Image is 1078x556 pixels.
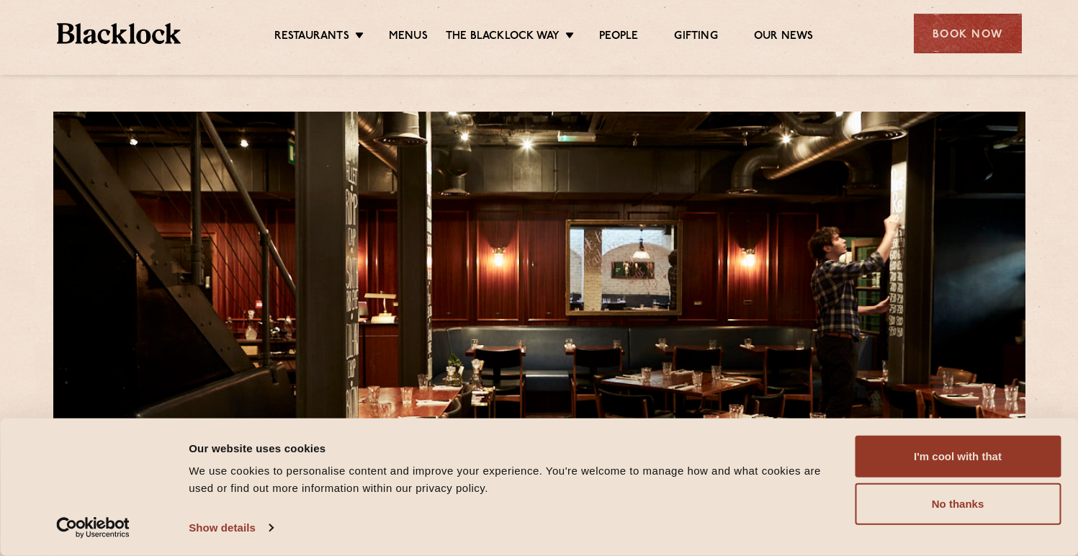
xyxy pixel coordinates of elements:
[189,517,272,539] a: Show details
[30,517,156,539] a: Usercentrics Cookiebot - opens in a new window
[855,436,1061,477] button: I'm cool with that
[57,23,181,44] img: BL_Textured_Logo-footer-cropped.svg
[855,483,1061,525] button: No thanks
[189,462,838,497] div: We use cookies to personalise content and improve your experience. You're welcome to manage how a...
[674,30,717,45] a: Gifting
[274,30,349,45] a: Restaurants
[189,439,838,457] div: Our website uses cookies
[914,14,1022,53] div: Book Now
[389,30,428,45] a: Menus
[446,30,560,45] a: The Blacklock Way
[599,30,638,45] a: People
[754,30,814,45] a: Our News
